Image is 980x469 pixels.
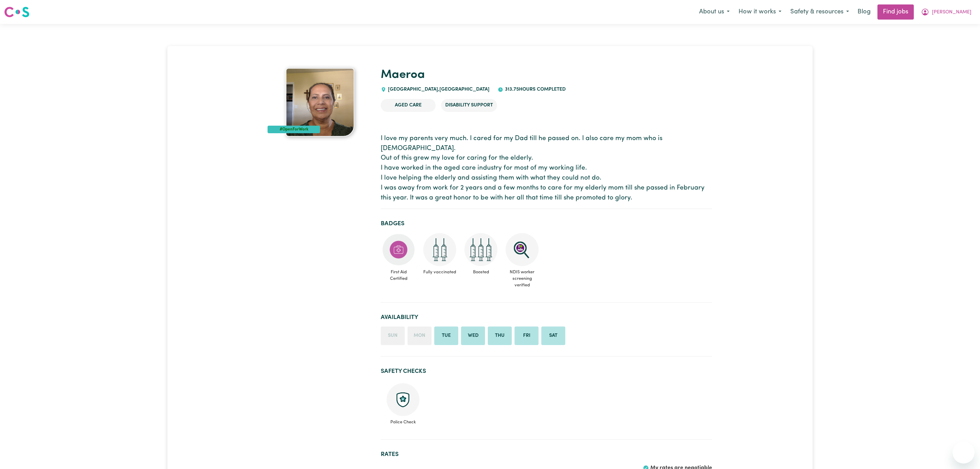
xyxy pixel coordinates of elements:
span: Fully vaccinated [422,266,458,278]
a: Blog [853,4,875,20]
a: Maeroa [381,69,425,81]
img: Care and support worker has received 2 doses of COVID-19 vaccine [423,233,456,266]
li: Aged Care [381,99,436,112]
button: My Account [917,5,976,19]
li: Available on Friday [515,327,539,345]
button: How it works [734,5,786,19]
a: Careseekers logo [4,4,29,20]
li: Unavailable on Monday [408,327,432,345]
li: Available on Tuesday [434,327,458,345]
li: Available on Saturday [541,327,565,345]
img: Care and support worker has completed First Aid Certification [382,233,415,266]
h2: Safety Checks [381,368,712,375]
span: Police Check [386,416,420,425]
div: #OpenForWork [268,126,320,133]
iframe: Button to launch messaging window, conversation in progress [953,442,975,464]
li: Disability Support [441,99,497,112]
span: Boosted [463,266,499,278]
span: [PERSON_NAME] [932,9,971,16]
h2: Badges [381,220,712,227]
span: [GEOGRAPHIC_DATA] , [GEOGRAPHIC_DATA] [386,87,489,92]
span: NDIS worker screening verified [504,266,540,291]
h2: Rates [381,451,712,458]
p: I love my parents very much. I cared for my Dad till he passed on. I also care my mom who is [DEM... [381,134,712,203]
span: 313.75 hours completed [503,87,566,92]
li: Available on Thursday [488,327,512,345]
h2: Availability [381,314,712,321]
img: Care and support worker has received booster dose of COVID-19 vaccination [464,233,497,266]
li: Available on Wednesday [461,327,485,345]
img: Careseekers logo [4,6,29,18]
img: Maeroa [286,68,354,137]
button: About us [695,5,734,19]
img: NDIS Worker Screening Verified [506,233,539,266]
a: Maeroa's profile picture'#OpenForWork [268,68,373,137]
button: Safety & resources [786,5,853,19]
li: Unavailable on Sunday [381,327,405,345]
span: First Aid Certified [381,266,416,285]
img: Police check [387,383,420,416]
a: Find jobs [877,4,914,20]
